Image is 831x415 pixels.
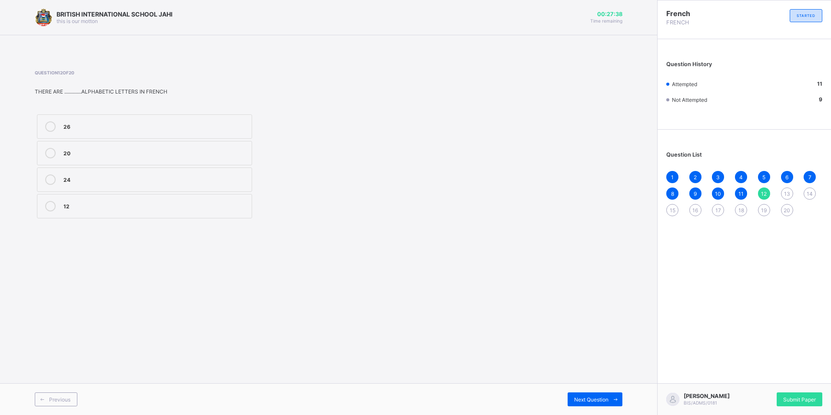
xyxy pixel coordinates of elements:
[694,174,697,181] span: 2
[574,396,608,403] span: Next Question
[671,174,674,181] span: 1
[797,13,815,18] span: STARTED
[738,207,744,214] span: 18
[666,19,745,26] span: FRENCH
[762,174,765,181] span: 5
[672,81,697,87] span: Attempted
[63,174,247,183] div: 24
[671,191,674,197] span: 8
[35,88,401,95] div: THERE ARE .............ALPHABETIC LETTERS IN FRENCH
[738,191,744,197] span: 11
[817,80,822,87] b: 11
[63,201,247,210] div: 12
[672,97,707,103] span: Not Attempted
[808,174,811,181] span: 7
[739,174,743,181] span: 4
[666,9,745,18] span: French
[684,393,730,399] span: [PERSON_NAME]
[590,11,622,17] span: 00:27:38
[784,191,790,197] span: 13
[761,207,767,214] span: 19
[666,61,712,67] span: Question History
[761,191,767,197] span: 12
[57,10,173,18] span: BRITISH INTERNATIONAL SCHOOL JAHI
[807,191,813,197] span: 14
[785,174,788,181] span: 6
[590,18,622,23] span: Time remaining
[715,191,721,197] span: 10
[715,207,721,214] span: 17
[63,148,247,157] div: 20
[716,174,720,181] span: 3
[784,207,790,214] span: 20
[57,18,98,24] span: this is our motton
[783,396,816,403] span: Submit Paper
[819,96,822,103] b: 9
[670,207,675,214] span: 15
[692,207,698,214] span: 16
[694,191,697,197] span: 9
[684,400,717,405] span: BIS/ADMS/0181
[35,70,401,75] span: Question 12 of 20
[666,151,702,158] span: Question List
[63,121,247,130] div: 26
[49,396,70,403] span: Previous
